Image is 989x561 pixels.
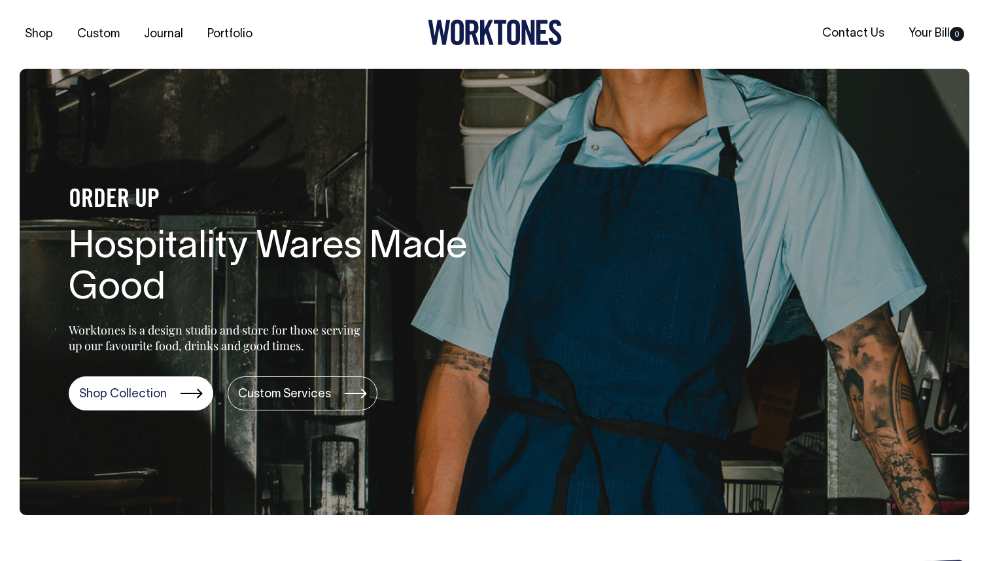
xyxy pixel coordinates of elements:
a: Contact Us [817,23,890,45]
a: Your Bill0 [903,23,969,45]
h4: ORDER UP [69,187,487,214]
a: Custom [72,24,125,45]
a: Shop Collection [69,376,213,410]
a: Custom Services [228,376,377,410]
span: 0 [950,27,964,41]
a: Journal [139,24,188,45]
a: Shop [20,24,58,45]
h1: Hospitality Wares Made Good [69,227,487,311]
p: Worktones is a design studio and store for those serving up our favourite food, drinks and good t... [69,322,366,353]
a: Portfolio [202,24,258,45]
